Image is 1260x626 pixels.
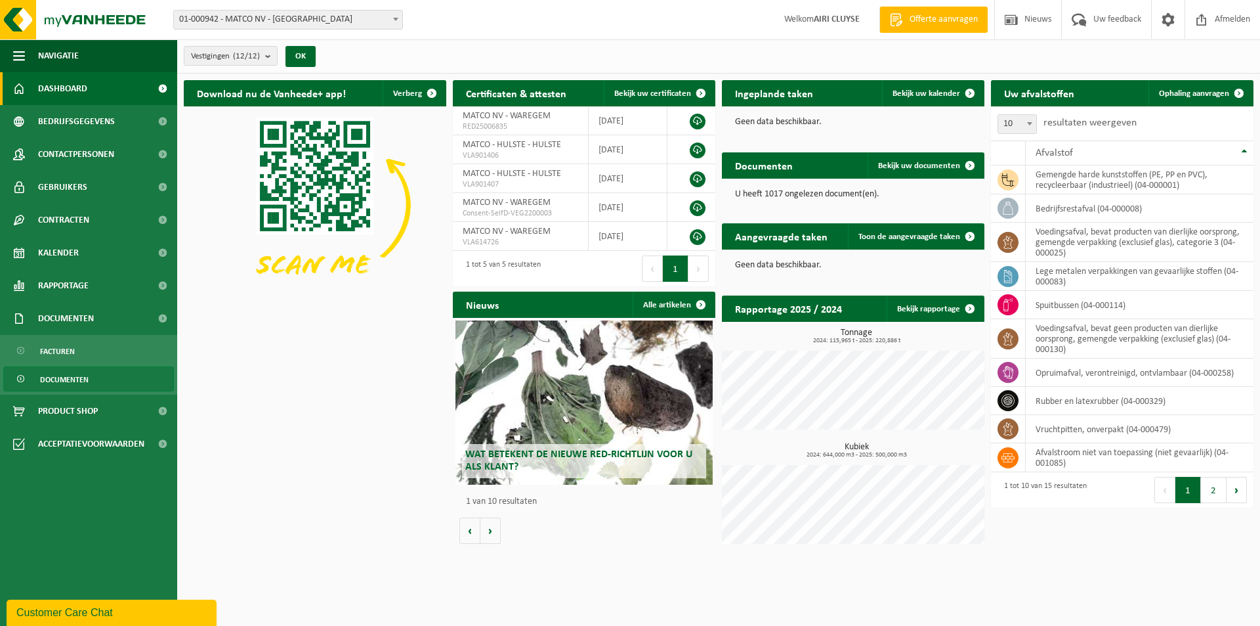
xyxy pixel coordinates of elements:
span: Bekijk uw kalender [892,89,960,98]
p: 1 van 10 resultaten [466,497,709,506]
span: Navigatie [38,39,79,72]
a: Toon de aangevraagde taken [848,223,983,250]
span: Wat betekent de nieuwe RED-richtlijn voor u als klant? [465,449,692,472]
td: vruchtpitten, onverpakt (04-000479) [1026,415,1253,443]
button: Vorige [459,518,480,544]
a: Wat betekent de nieuwe RED-richtlijn voor u als klant? [455,321,713,485]
button: Vestigingen(12/12) [184,46,278,66]
div: 1 tot 10 van 15 resultaten [997,476,1087,504]
span: Documenten [38,302,94,335]
span: Documenten [40,367,89,392]
p: U heeft 1017 ongelezen document(en). [735,190,971,199]
span: MATCO NV - WAREGEM [463,227,551,236]
span: MATCO NV - WAREGEM [463,198,551,208]
button: Previous [642,256,663,282]
span: Bedrijfsgegevens [38,105,115,138]
span: Facturen [40,339,75,364]
a: Bekijk rapportage [887,296,983,322]
span: 01-000942 - MATCO NV - WAREGEM [173,10,403,30]
span: Consent-SelfD-VEG2200003 [463,208,578,219]
span: Offerte aanvragen [906,13,981,26]
span: 01-000942 - MATCO NV - WAREGEM [174,11,402,29]
h3: Tonnage [728,328,984,344]
span: Bekijk uw certificaten [614,89,691,98]
span: Afvalstof [1036,148,1073,158]
td: rubber en latexrubber (04-000329) [1026,387,1253,415]
td: [DATE] [589,193,667,222]
span: Vestigingen [191,47,260,66]
h2: Nieuws [453,292,512,317]
span: Ophaling aanvragen [1159,89,1229,98]
td: [DATE] [589,135,667,164]
span: Contactpersonen [38,138,114,171]
span: Kalender [38,236,79,269]
h2: Ingeplande taken [722,80,826,106]
a: Bekijk uw documenten [868,152,983,179]
label: resultaten weergeven [1043,118,1137,128]
span: MATCO - HULSTE - HULSTE [463,169,561,179]
td: [DATE] [589,106,667,135]
a: Alle artikelen [633,292,714,318]
span: 2024: 115,965 t - 2025: 220,886 t [728,338,984,344]
span: 10 [998,115,1036,133]
iframe: chat widget [7,597,219,626]
button: Verberg [383,80,445,106]
td: spuitbussen (04-000114) [1026,291,1253,319]
span: RED25006835 [463,122,578,132]
span: VLA901407 [463,179,578,190]
button: Next [688,256,709,282]
button: 1 [663,256,688,282]
td: voedingsafval, bevat geen producten van dierlijke oorsprong, gemengde verpakking (exclusief glas)... [1026,319,1253,359]
span: Product Shop [38,395,98,428]
span: Acceptatievoorwaarden [38,428,144,460]
h2: Documenten [722,152,806,178]
span: MATCO - HULSTE - HULSTE [463,140,561,150]
p: Geen data beschikbaar. [735,261,971,270]
td: voedingsafval, bevat producten van dierlijke oorsprong, gemengde verpakking (exclusief glas), cat... [1026,223,1253,262]
td: lege metalen verpakkingen van gevaarlijke stoffen (04-000083) [1026,262,1253,291]
strong: AIRI CLUYSE [814,14,860,24]
span: Toon de aangevraagde taken [858,233,960,241]
button: Next [1227,477,1247,503]
span: Dashboard [38,72,87,105]
a: Documenten [3,367,174,391]
span: VLA614726 [463,237,578,248]
span: Verberg [393,89,422,98]
button: OK [285,46,316,67]
span: Contracten [38,204,89,236]
td: opruimafval, verontreinigd, ontvlambaar (04-000258) [1026,359,1253,387]
h2: Rapportage 2025 / 2024 [722,296,855,321]
td: [DATE] [589,164,667,193]
button: Volgende [480,518,501,544]
a: Ophaling aanvragen [1148,80,1252,106]
p: Geen data beschikbaar. [735,118,971,127]
td: [DATE] [589,222,667,251]
img: Download de VHEPlus App [184,106,446,303]
count: (12/12) [233,52,260,60]
a: Bekijk uw certificaten [604,80,714,106]
h3: Kubiek [728,443,984,458]
button: Previous [1154,477,1175,503]
span: Bekijk uw documenten [878,162,960,170]
td: bedrijfsrestafval (04-000008) [1026,194,1253,223]
span: VLA901406 [463,150,578,161]
div: 1 tot 5 van 5 resultaten [459,254,541,283]
h2: Uw afvalstoffen [991,80,1087,106]
span: 10 [997,114,1037,134]
a: Facturen [3,338,174,363]
button: 1 [1175,477,1201,503]
span: Rapportage [38,269,89,302]
td: afvalstroom niet van toepassing (niet gevaarlijk) (04-001085) [1026,443,1253,472]
span: MATCO NV - WAREGEM [463,111,551,121]
a: Bekijk uw kalender [882,80,983,106]
button: 2 [1201,477,1227,503]
h2: Aangevraagde taken [722,223,841,249]
span: Gebruikers [38,171,87,204]
h2: Download nu de Vanheede+ app! [184,80,359,106]
td: gemengde harde kunststoffen (PE, PP en PVC), recycleerbaar (industrieel) (04-000001) [1026,166,1253,194]
a: Offerte aanvragen [879,7,988,33]
span: 2024: 644,000 m3 - 2025: 500,000 m3 [728,452,984,458]
h2: Certificaten & attesten [453,80,579,106]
